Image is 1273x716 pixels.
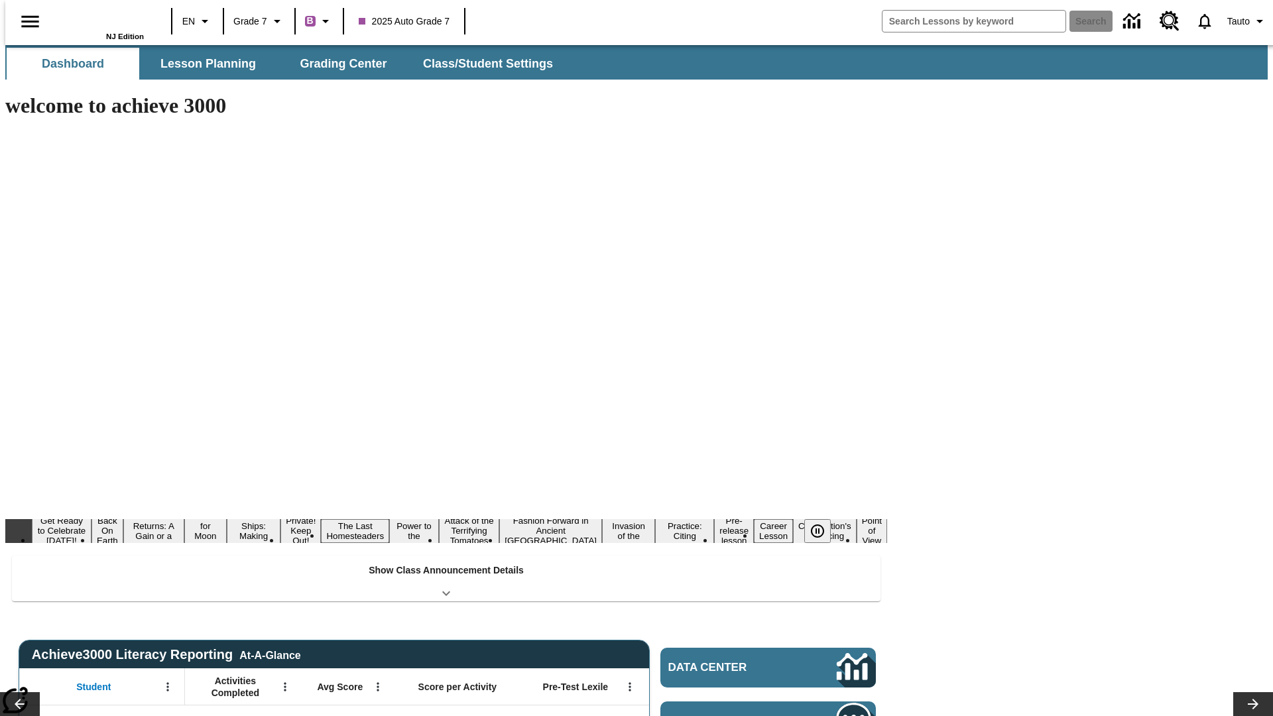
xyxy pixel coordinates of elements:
button: Slide 4 Time for Moon Rules? [184,509,227,553]
button: Grade: Grade 7, Select a grade [228,9,290,33]
button: Open Menu [275,677,295,697]
button: Slide 7 The Last Homesteaders [321,519,389,543]
button: Lesson Planning [142,48,274,80]
button: Slide 2 Back On Earth [91,514,123,548]
span: Class/Student Settings [423,56,553,72]
p: Show Class Announcement Details [369,564,524,577]
button: Slide 5 Cruise Ships: Making Waves [227,509,280,553]
button: Open Menu [158,677,178,697]
span: Grade 7 [233,15,267,29]
button: Slide 9 Attack of the Terrifying Tomatoes [439,514,499,548]
button: Boost Class color is purple. Change class color [300,9,339,33]
button: Lesson carousel, Next [1233,692,1273,716]
span: 2025 Auto Grade 7 [359,15,450,29]
button: Slide 1 Get Ready to Celebrate Juneteenth! [32,514,91,548]
div: SubNavbar [5,48,565,80]
button: Slide 15 The Constitution's Balancing Act [793,509,857,553]
span: B [307,13,314,29]
input: search field [882,11,1065,32]
span: Dashboard [42,56,104,72]
h1: welcome to achieve 3000 [5,93,887,118]
button: Slide 13 Pre-release lesson [714,514,754,548]
a: Data Center [660,648,876,687]
a: Notifications [1187,4,1222,38]
span: Student [76,681,111,693]
button: Slide 16 Point of View [857,514,887,548]
button: Slide 14 Career Lesson [754,519,793,543]
span: Activities Completed [192,675,279,699]
div: SubNavbar [5,45,1268,80]
a: Home [58,6,144,32]
span: Lesson Planning [160,56,256,72]
a: Data Center [1115,3,1152,40]
button: Slide 8 Solar Power to the People [389,509,439,553]
span: NJ Edition [106,32,144,40]
div: Pause [804,519,844,543]
button: Open Menu [368,677,388,697]
div: Home [58,5,144,40]
button: Grading Center [277,48,410,80]
button: Profile/Settings [1222,9,1273,33]
button: Dashboard [7,48,139,80]
button: Pause [804,519,831,543]
div: Show Class Announcement Details [12,556,880,601]
span: Data Center [668,661,792,674]
div: At-A-Glance [239,647,300,662]
span: Achieve3000 Literacy Reporting [32,647,301,662]
span: Score per Activity [418,681,497,693]
button: Open Menu [620,677,640,697]
span: Tauto [1227,15,1250,29]
span: Grading Center [300,56,387,72]
button: Language: EN, Select a language [176,9,219,33]
span: Pre-Test Lexile [543,681,609,693]
button: Class/Student Settings [412,48,564,80]
button: Slide 11 The Invasion of the Free CD [602,509,655,553]
span: EN [182,15,195,29]
a: Resource Center, Will open in new tab [1152,3,1187,39]
button: Slide 3 Free Returns: A Gain or a Drain? [123,509,184,553]
button: Open side menu [11,2,50,41]
span: Avg Score [317,681,363,693]
button: Slide 10 Fashion Forward in Ancient Rome [499,514,602,548]
button: Slide 6 Private! Keep Out! [280,514,321,548]
button: Slide 12 Mixed Practice: Citing Evidence [655,509,714,553]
